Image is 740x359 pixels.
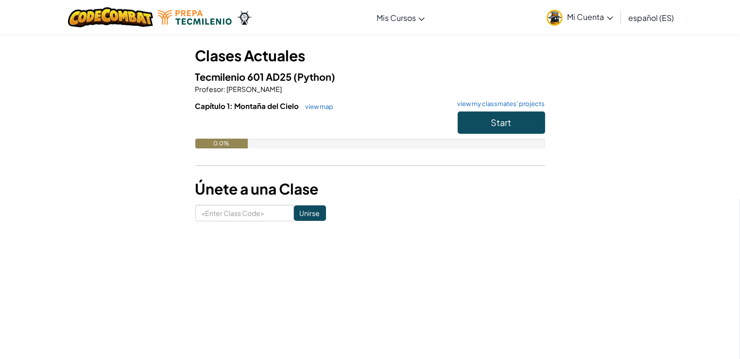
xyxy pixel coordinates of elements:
[195,178,545,200] h3: Únete a una Clase
[195,139,248,148] div: 0.0%
[568,12,613,22] span: Mi Cuenta
[453,101,545,107] a: view my classmates' projects
[195,205,294,221] input: <Enter Class Code>
[301,103,334,110] a: view map
[542,2,618,33] a: Mi Cuenta
[195,101,301,110] span: Capítulo 1: Montaña del Cielo
[237,10,252,25] img: Ozaria
[195,85,224,93] span: Profesor
[377,13,416,23] span: Mis Cursos
[372,4,430,31] a: Mis Cursos
[224,85,226,93] span: :
[195,71,294,83] span: Tecmilenio 601 AD25
[294,71,336,83] span: (Python)
[491,117,512,128] span: Start
[158,10,232,25] img: Tecmilenio logo
[458,111,545,134] button: Start
[547,10,563,26] img: avatar
[629,13,674,23] span: español (ES)
[294,205,326,221] input: Unirse
[624,4,679,31] a: español (ES)
[226,85,282,93] span: [PERSON_NAME]
[68,7,153,27] img: CodeCombat logo
[195,45,545,67] h3: Clases Actuales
